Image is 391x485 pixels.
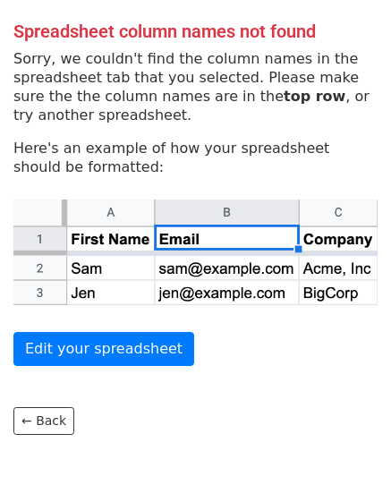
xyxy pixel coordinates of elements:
p: Sorry, we couldn't find the column names in the spreadsheet tab that you selected. Please make su... [13,49,378,124]
a: ← Back [13,407,74,435]
strong: top row [284,88,345,105]
p: Here's an example of how your spreadsheet should be formatted: [13,139,378,176]
a: Edit your spreadsheet [13,332,194,366]
h4: Spreadsheet column names not found [13,21,378,42]
img: google_sheets_email_column-fe0440d1484b1afe603fdd0efe349d91248b687ca341fa437c667602712cb9b1.png [13,200,378,306]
